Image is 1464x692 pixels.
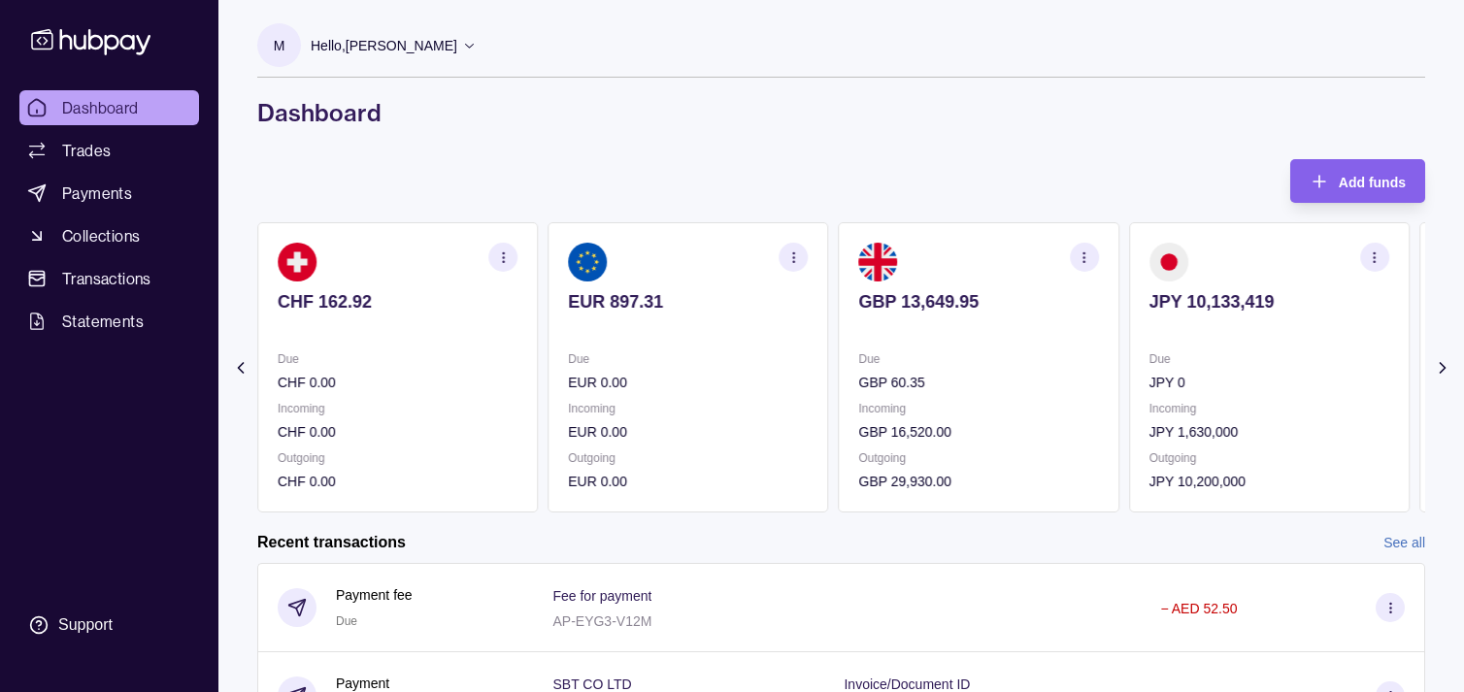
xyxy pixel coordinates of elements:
h2: Recent transactions [257,532,406,553]
p: GBP 16,520.00 [859,421,1099,443]
p: SBT CO LTD [552,676,631,692]
p: − AED 52.50 [1160,601,1237,616]
p: EUR 0.00 [568,471,808,492]
p: Outgoing [1149,447,1389,469]
p: CHF 0.00 [278,471,517,492]
p: Incoming [568,398,808,419]
p: AP-EYG3-V12M [552,613,651,629]
p: Payment fee [336,584,413,606]
span: Collections [62,224,140,247]
p: Invoice/Document ID [844,676,970,692]
span: Transactions [62,267,151,290]
p: CHF 162.92 [278,291,517,313]
p: Due [1149,348,1389,370]
span: Statements [62,310,144,333]
p: Fee for payment [552,588,651,604]
p: GBP 13,649.95 [859,291,1099,313]
p: Outgoing [278,447,517,469]
a: See all [1383,532,1425,553]
span: Trades [62,139,111,162]
p: Outgoing [859,447,1099,469]
p: JPY 0 [1149,372,1389,393]
a: Payments [19,176,199,211]
div: Support [58,614,113,636]
p: JPY 10,200,000 [1149,471,1389,492]
p: CHF 0.00 [278,372,517,393]
span: Add funds [1339,175,1406,190]
p: CHF 0.00 [278,421,517,443]
a: Support [19,605,199,645]
p: Incoming [1149,398,1389,419]
img: jp [1149,243,1188,281]
button: Add funds [1290,159,1425,203]
p: Incoming [278,398,517,419]
p: Due [278,348,517,370]
p: GBP 29,930.00 [859,471,1099,492]
p: JPY 10,133,419 [1149,291,1389,313]
p: Incoming [859,398,1099,419]
span: Due [336,614,357,628]
p: EUR 0.00 [568,372,808,393]
h1: Dashboard [257,97,1425,128]
span: Dashboard [62,96,139,119]
a: Dashboard [19,90,199,125]
span: Payments [62,181,132,205]
img: gb [859,243,898,281]
img: ch [278,243,316,281]
p: EUR 0.00 [568,421,808,443]
p: GBP 60.35 [859,372,1099,393]
a: Transactions [19,261,199,296]
p: Due [859,348,1099,370]
p: JPY 1,630,000 [1149,421,1389,443]
a: Collections [19,218,199,253]
p: M [274,35,285,56]
p: EUR 897.31 [568,291,808,313]
p: Due [568,348,808,370]
p: Hello, [PERSON_NAME] [311,35,457,56]
a: Trades [19,133,199,168]
img: eu [568,243,607,281]
a: Statements [19,304,199,339]
p: Outgoing [568,447,808,469]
